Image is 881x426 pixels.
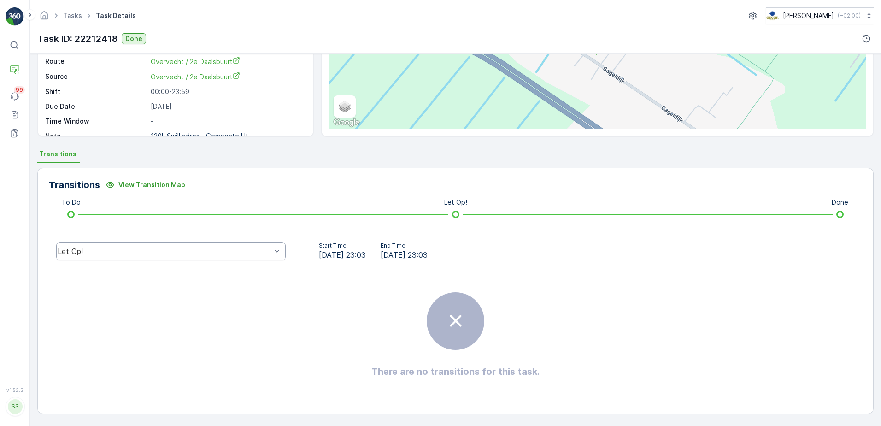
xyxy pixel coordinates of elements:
[151,58,240,65] span: Overvecht / 2e Daalsbuurt
[151,132,254,140] p: 120L Swill adres - Gemeente Ut...
[49,178,100,192] p: Transitions
[118,180,185,189] p: View Transition Map
[838,12,861,19] p: ( +02:00 )
[371,365,540,379] h2: There are no transitions for this task.
[6,87,24,106] a: 99
[783,11,834,20] p: [PERSON_NAME]
[39,149,76,159] span: Transitions
[151,87,304,96] p: 00:00-23:59
[331,117,362,129] a: Open this area in Google Maps (opens a new window)
[151,117,304,126] p: -
[6,387,24,393] span: v 1.52.2
[766,11,779,21] img: basis-logo_rgb2x.png
[45,72,147,82] p: Source
[37,32,118,46] p: Task ID: 22212418
[319,242,366,249] p: Start Time
[151,73,240,81] span: Overvecht / 2e Daalsbuurt
[381,249,428,260] span: [DATE] 23:03
[39,14,49,22] a: Homepage
[100,177,191,192] button: View Transition Map
[16,86,23,94] p: 99
[151,102,304,111] p: [DATE]
[58,247,271,255] div: Let Op!
[6,7,24,26] img: logo
[122,33,146,44] button: Done
[832,198,848,207] p: Done
[62,198,81,207] p: To Do
[45,57,147,66] p: Route
[151,57,304,66] a: Overvecht / 2e Daalsbuurt
[381,242,428,249] p: End Time
[766,7,874,24] button: [PERSON_NAME](+02:00)
[331,117,362,129] img: Google
[63,12,82,19] a: Tasks
[45,102,147,111] p: Due Date
[125,34,142,43] p: Done
[6,395,24,419] button: SS
[319,249,366,260] span: [DATE] 23:03
[45,117,147,126] p: Time Window
[94,11,138,20] span: Task Details
[45,131,147,141] p: Note
[335,96,355,117] a: Layers
[444,198,467,207] p: Let Op!
[151,72,304,82] a: Overvecht / 2e Daalsbuurt
[8,399,23,414] div: SS
[45,87,147,96] p: Shift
